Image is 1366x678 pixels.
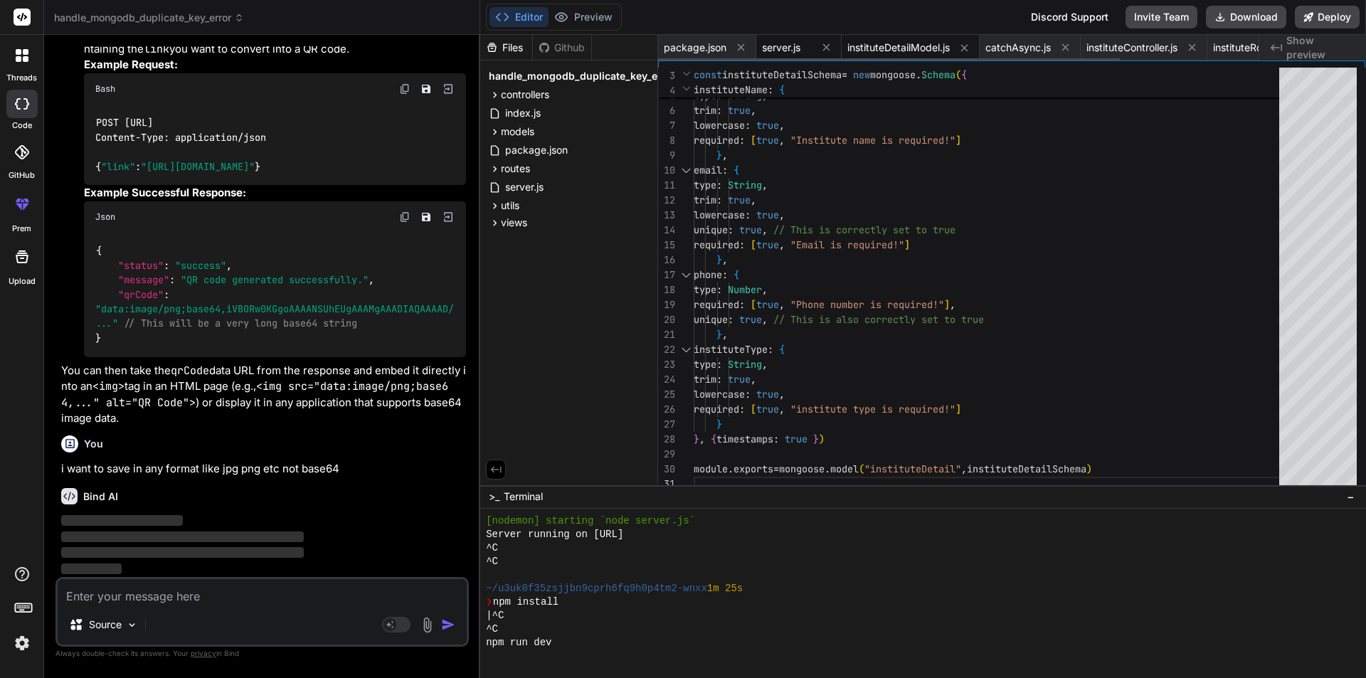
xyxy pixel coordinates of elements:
div: 10 [658,163,675,178]
span: Terminal [504,489,543,504]
div: 11 [658,178,675,193]
span: routes [501,161,530,176]
span: : [716,373,722,386]
span: String [728,358,762,371]
span: , [762,313,768,326]
span: ] [944,298,950,311]
span: true [739,223,762,236]
span: // This is correctly set to true [773,223,955,236]
strong: Example Successful Response: [84,186,246,199]
label: prem [12,223,31,235]
span: "instituteDetail" [864,462,961,475]
span: phone [694,268,722,281]
label: Upload [9,275,36,287]
span: : [739,134,745,147]
span: , [699,433,705,445]
span: : [716,358,722,371]
span: npm run dev [486,636,551,650]
div: 16 [658,253,675,268]
span: ‌ [61,531,304,542]
span: : [164,288,169,301]
span: required [694,238,739,251]
div: 27 [658,417,675,432]
button: Save file [416,207,436,227]
div: 19 [658,297,675,312]
span: : [745,388,751,401]
strong: Example Request: [84,58,178,71]
div: 29 [658,447,675,462]
span: . [825,462,830,475]
span: , [762,223,768,236]
code: <img src="data:image/png;base64,..." alt="QR Code"> [61,379,448,410]
div: 30 [658,462,675,477]
span: // This will be a very long base64 string [124,317,357,330]
span: index.js [504,105,542,122]
img: icon [441,618,455,632]
span: } [716,149,722,161]
span: : [722,164,728,176]
span: ) [1086,462,1092,475]
span: [nodemon] starting `node server.js` [486,514,695,528]
span: instituteDetailSchema [967,462,1086,475]
span: true [756,208,779,221]
span: exports [734,462,773,475]
span: { [779,343,785,356]
div: 21 [658,327,675,342]
div: 9 [658,148,675,163]
span: : [164,259,169,272]
button: − [1344,485,1357,508]
span: npm install [493,595,558,609]
span: handle_mongodb_duplicate_key_error [54,11,244,25]
span: email [694,164,722,176]
span: ❯ [486,595,493,609]
span: } [95,332,101,344]
span: trim [694,194,716,206]
span: "data:image/png;base64,iVBORw0KGgoAAAANSUhEUgAAAMgAAADIAQAAAAD/..." [95,302,454,329]
span: , [762,179,768,191]
span: type [694,358,716,371]
span: type [694,283,716,296]
label: threads [6,72,37,84]
img: copy [399,211,411,223]
span: "qrCode" [118,288,164,301]
span: [ [751,298,756,311]
span: true [728,104,751,117]
img: Open in Browser [442,211,455,223]
span: instituteName [694,83,768,96]
span: ‌ [61,547,304,558]
div: 20 [658,312,675,327]
span: "[URL][DOMAIN_NAME]" [141,160,255,173]
div: Discord Support [1022,6,1117,28]
span: true [728,194,751,206]
span: { [711,433,716,445]
span: [ [751,134,756,147]
span: 4 [658,83,675,98]
span: mongoose [870,68,916,81]
span: , [751,373,756,386]
p: You can then take the data URL from the response and embed it directly into an tag in an HTML pag... [61,363,466,427]
span: [ [751,238,756,251]
div: Files [480,41,532,55]
span: lowercase [694,119,745,132]
span: : [716,179,722,191]
span: "institute type is required!" [790,403,955,415]
span: Show preview [1286,33,1355,62]
span: } [716,418,722,430]
span: : [768,343,773,356]
span: : [745,208,751,221]
div: 26 [658,402,675,417]
span: instituteRoutes.js [1213,41,1292,55]
span: − [1347,489,1355,504]
span: : [745,119,751,132]
span: unique [694,313,728,326]
span: , [226,259,232,272]
span: true [756,134,779,147]
span: instituteDetailModel.js [847,41,950,55]
span: , [779,403,785,415]
span: true [756,403,779,415]
span: >_ [489,489,499,504]
span: models [501,125,534,139]
span: controllers [501,88,549,102]
button: Download [1206,6,1286,28]
span: 3 [658,68,675,83]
